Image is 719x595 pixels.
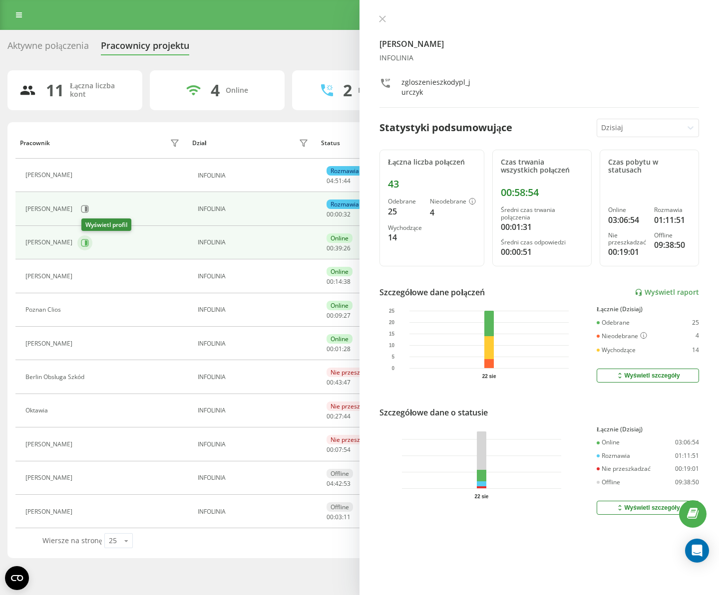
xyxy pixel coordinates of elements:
[335,378,342,387] span: 43
[25,239,75,246] div: [PERSON_NAME]
[597,426,699,433] div: Łącznie (Dzisiaj)
[482,374,496,379] text: 22 sie
[388,158,476,167] div: Łączna liczba połączeń
[335,412,342,420] span: 27
[608,206,646,213] div: Online
[198,306,311,313] div: INFOLINIA
[327,445,334,454] span: 00
[501,221,583,233] div: 00:01:31
[597,501,699,515] button: Wyświetl szczegóły
[597,439,620,446] div: Online
[25,374,87,381] div: Berlin Obsługa Szkód
[321,140,340,147] div: Status
[597,479,620,486] div: Offline
[335,513,342,521] span: 03
[211,81,220,100] div: 4
[597,369,699,383] button: Wyświetl szczegóły
[5,566,29,590] button: Open CMP widget
[389,308,395,314] text: 25
[198,441,311,448] div: INFOLINIA
[25,407,50,414] div: Oktawia
[344,244,351,252] span: 26
[685,539,709,563] div: Open Intercom Messenger
[20,140,50,147] div: Pracownik
[198,340,311,347] div: INFOLINIA
[198,205,311,212] div: INFOLINIA
[327,345,334,353] span: 00
[344,177,351,185] span: 44
[389,320,395,325] text: 20
[327,479,334,488] span: 04
[388,205,422,217] div: 25
[597,332,647,340] div: Nieodebrane
[401,77,473,97] div: zgloszenieszkodypl_jurczyk
[344,311,351,320] span: 27
[344,445,351,454] span: 54
[344,277,351,286] span: 38
[344,210,351,218] span: 32
[635,288,699,297] a: Wyświetl raport
[344,479,351,488] span: 53
[392,354,395,360] text: 5
[327,502,353,512] div: Offline
[608,232,646,246] div: Nie przeszkadzać
[327,346,351,353] div: : :
[597,465,651,472] div: Nie przeszkadzać
[597,306,699,313] div: Łącznie (Dzisiaj)
[388,198,422,205] div: Odebrane
[379,38,699,50] h4: [PERSON_NAME]
[501,158,583,175] div: Czas trwania wszystkich połączeń
[327,233,353,243] div: Online
[388,224,422,231] div: Wychodzące
[327,301,353,310] div: Online
[25,340,75,347] div: [PERSON_NAME]
[81,218,131,231] div: Wyświetl profil
[327,513,334,521] span: 00
[501,187,583,198] div: 00:58:54
[335,345,342,353] span: 01
[198,508,311,515] div: INFOLINIA
[327,178,351,185] div: : :
[597,319,630,326] div: Odebrane
[608,214,646,226] div: 03:06:54
[358,86,398,95] div: Rozmawiają
[696,332,699,340] div: 4
[327,435,383,444] div: Nie przeszkadzać
[654,206,691,213] div: Rozmawia
[327,199,363,209] div: Rozmawia
[42,536,102,545] span: Wiersze na stronę
[25,474,75,481] div: [PERSON_NAME]
[327,480,351,487] div: : :
[692,319,699,326] div: 25
[335,244,342,252] span: 39
[388,178,476,190] div: 43
[327,277,334,286] span: 00
[501,206,583,221] div: Średni czas trwania połączenia
[616,504,680,512] div: Wyświetl szczegóły
[344,412,351,420] span: 44
[654,214,691,226] div: 01:11:51
[25,273,75,280] div: [PERSON_NAME]
[501,246,583,258] div: 00:00:51
[608,246,646,258] div: 00:19:01
[654,239,691,251] div: 09:38:50
[379,286,485,298] div: Szczegółowe dane połączeń
[327,210,334,218] span: 00
[392,366,395,371] text: 0
[198,172,311,179] div: INFOLINIA
[327,278,351,285] div: : :
[616,372,680,380] div: Wyświetl szczegóły
[335,311,342,320] span: 09
[25,306,63,313] div: Poznan Clios
[327,312,351,319] div: : :
[327,267,353,276] div: Online
[192,140,206,147] div: Dział
[25,172,75,179] div: [PERSON_NAME]
[327,446,351,453] div: : :
[501,239,583,246] div: Średni czas odpowiedzi
[675,452,699,459] div: 01:11:51
[344,345,351,353] span: 28
[327,401,383,411] div: Nie przeszkadzać
[430,206,476,218] div: 4
[327,412,334,420] span: 00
